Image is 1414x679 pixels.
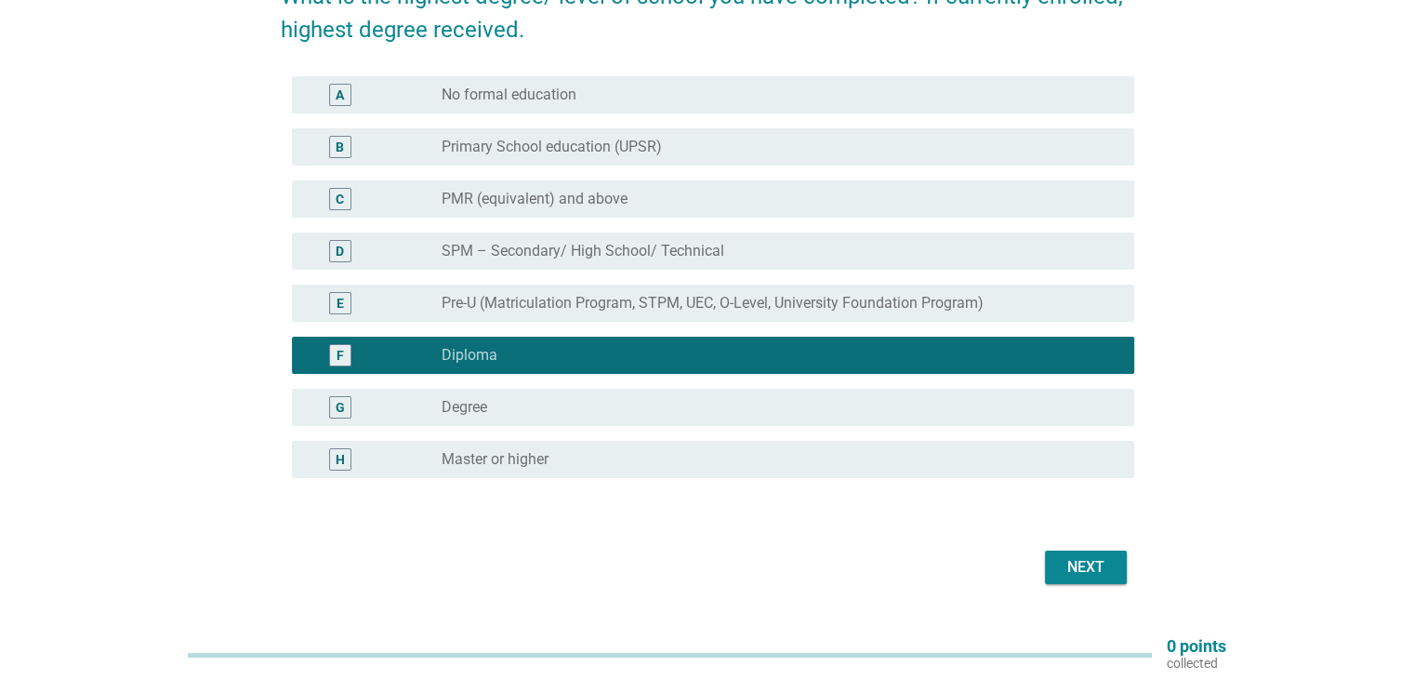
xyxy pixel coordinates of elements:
div: Next [1060,556,1112,579]
p: 0 points [1167,638,1226,655]
div: E [337,294,344,313]
label: Master or higher [442,450,548,469]
div: H [336,450,345,470]
label: PMR (equivalent) and above [442,190,628,208]
div: A [336,86,344,105]
button: Next [1045,551,1127,584]
label: Degree [442,398,487,417]
label: No formal education [442,86,576,104]
label: Diploma [442,346,497,365]
div: F [337,346,344,366]
label: SPM – Secondary/ High School/ Technical [442,242,724,260]
p: collected [1167,655,1226,672]
label: Primary School education (UPSR) [442,138,662,156]
div: G [336,398,345,418]
div: B [336,138,344,157]
div: C [336,190,344,209]
div: D [336,242,344,261]
label: Pre-U (Matriculation Program, STPM, UEC, O-Level, University Foundation Program) [442,294,984,313]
